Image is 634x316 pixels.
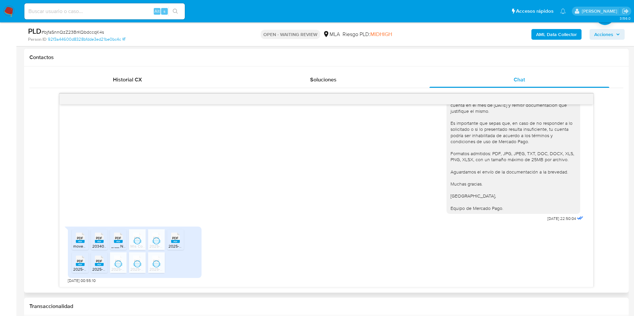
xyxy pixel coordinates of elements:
[594,29,613,40] span: Acciones
[73,243,160,249] span: movements_report_2025-01-01_2025-08-20.pdf
[77,259,83,263] span: PDF
[48,36,125,42] a: 92f3a44600d8328bfdde3ed21be0bc4c
[343,31,392,38] span: Riesgo PLD:
[261,30,320,39] p: OPEN - WAITING REVIEW
[115,236,121,240] span: PDF
[163,8,165,14] span: s
[168,7,182,16] button: search-icon
[113,76,142,83] span: Historial CX
[536,29,577,40] b: AML Data Collector
[582,8,620,14] p: mariaeugenia.sanchez@mercadolibre.com
[590,29,625,40] button: Acciones
[29,54,623,61] h1: Contactos
[96,259,102,263] span: PDF
[547,216,576,221] span: [DATE] 22:50:04
[154,8,160,14] span: Alt
[172,236,178,240] span: PDF
[29,303,623,310] h1: Transaccionalidad
[111,243,226,249] span: _.__ Nuesta Parte _ Lo que sabemos de vos __._ 34095764.pdf
[41,29,104,35] span: # bjfaSnnQzZ23BrKQbdccqK4s
[28,26,41,36] b: PLD
[531,29,582,40] button: AML Data Collector
[68,278,96,283] span: [DATE] 00:55:10
[323,31,340,38] div: MLA
[370,30,392,38] span: MIDHIGH
[516,8,553,15] span: Accesos rápidos
[168,243,244,249] span: 2025-06-26_00720055007003661435.pdf
[28,36,46,42] b: Person ID
[73,266,149,272] span: 2025-05-29_00720055007003661435.pdf
[451,23,576,211] div: Hola, Muchas gracias por tu respuesta. En función de las operaciones registradas en tu cuenta de ...
[92,243,165,249] span: 20340957645_011_00002_00000167.pdf
[620,16,631,21] span: 3.156.0
[92,266,167,272] span: 2025-01-30_00720055007003661435.pdf
[77,236,83,240] span: PDF
[24,7,185,16] input: Buscar usuario o caso...
[560,8,566,14] a: Notificaciones
[514,76,525,83] span: Chat
[622,8,629,15] a: Salir
[310,76,337,83] span: Soluciones
[96,236,102,240] span: PDF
